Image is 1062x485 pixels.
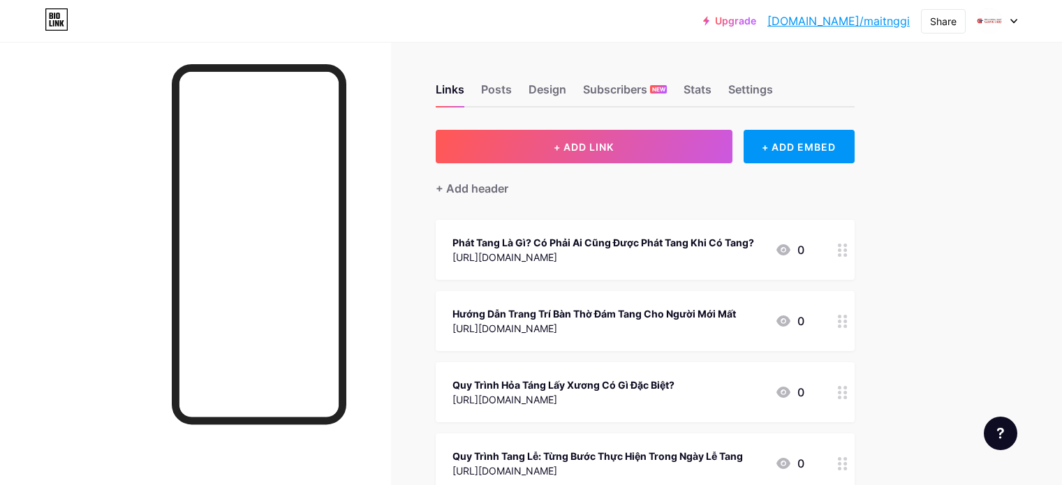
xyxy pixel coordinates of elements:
[728,81,773,106] div: Settings
[452,463,743,478] div: [URL][DOMAIN_NAME]
[703,15,756,27] a: Upgrade
[744,130,855,163] div: + ADD EMBED
[436,130,732,163] button: + ADD LINK
[775,384,804,401] div: 0
[452,250,754,264] div: [URL][DOMAIN_NAME]
[775,455,804,472] div: 0
[652,85,665,94] span: NEW
[452,321,736,336] div: [URL][DOMAIN_NAME]
[775,241,804,258] div: 0
[452,392,674,407] div: [URL][DOMAIN_NAME]
[767,13,910,29] a: [DOMAIN_NAME]/maitnggi
[436,81,464,106] div: Links
[452,449,743,463] div: Quy Trình Tang Lễ: Từng Bước Thực Hiện Trong Ngày Lễ Tang
[684,81,711,106] div: Stats
[481,81,512,106] div: Posts
[452,378,674,392] div: Quy Trình Hỏa Táng Lấy Xương Có Gì Đặc Biệt?
[775,313,804,329] div: 0
[976,8,1003,34] img: Mai Táng Giang Thọ
[930,14,957,29] div: Share
[452,306,736,321] div: Hướng Dẫn Trang Trí Bàn Thờ Đám Tang Cho Người Mới Mất
[436,180,508,197] div: + Add header
[529,81,566,106] div: Design
[554,141,614,153] span: + ADD LINK
[452,235,754,250] div: Phát Tang Là Gì? Có Phải Ai Cũng Được Phát Tang Khi Có Tang?
[583,81,667,106] div: Subscribers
